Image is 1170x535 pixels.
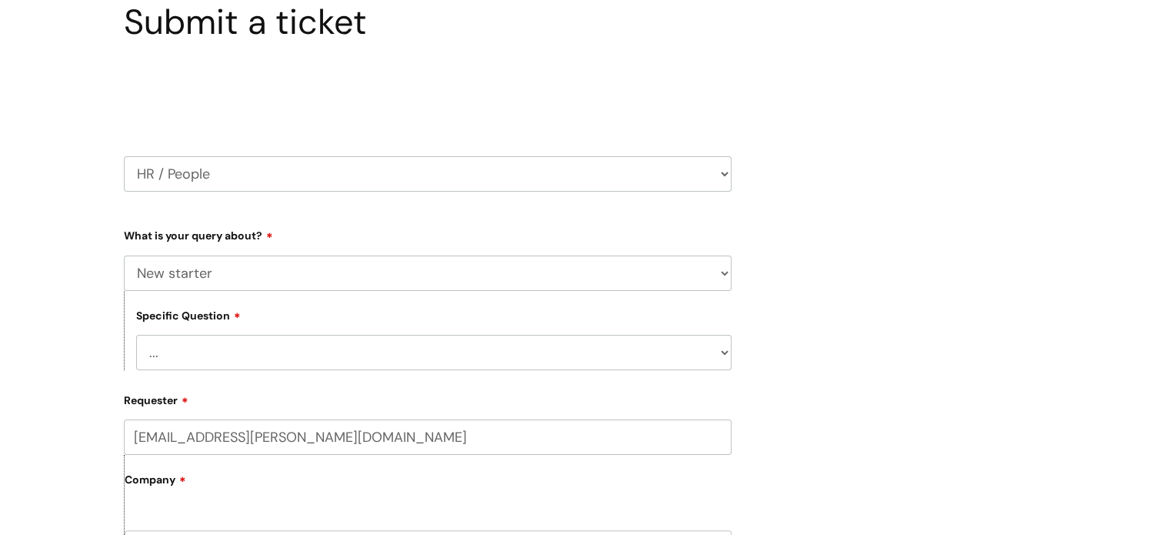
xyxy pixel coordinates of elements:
[124,79,732,107] h2: Select issue type
[124,224,732,242] label: What is your query about?
[125,468,732,503] label: Company
[136,307,241,323] label: Specific Question
[124,2,732,43] h1: Submit a ticket
[124,389,732,407] label: Requester
[124,420,732,455] input: Email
